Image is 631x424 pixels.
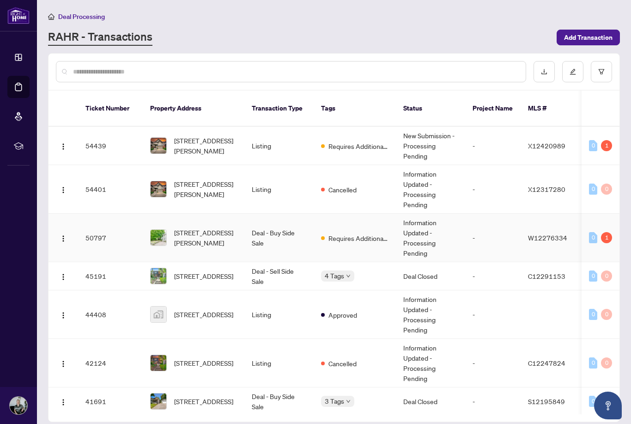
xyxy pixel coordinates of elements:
td: 54439 [78,127,143,165]
span: down [346,399,351,404]
span: [STREET_ADDRESS] [174,309,233,320]
div: 0 [589,140,597,151]
button: Logo [56,230,71,245]
span: [STREET_ADDRESS][PERSON_NAME] [174,179,237,199]
td: - [465,339,521,387]
span: 3 Tags [325,396,344,406]
img: Logo [60,273,67,281]
span: Deal Processing [58,12,105,21]
td: New Submission - Processing Pending [396,127,465,165]
span: [STREET_ADDRESS] [174,271,233,281]
img: thumbnail-img [151,181,166,197]
span: S12195849 [528,397,565,406]
button: Logo [56,394,71,409]
td: - [465,214,521,262]
span: C12291153 [528,272,565,280]
td: Deal - Sell Side Sale [244,262,314,290]
span: down [346,274,351,278]
td: - [465,290,521,339]
span: [STREET_ADDRESS][PERSON_NAME] [174,227,237,248]
img: thumbnail-img [151,138,166,154]
button: Logo [56,307,71,322]
th: Tags [314,91,396,127]
img: Logo [60,399,67,406]
th: Project Name [465,91,521,127]
img: thumbnail-img [151,307,166,322]
td: Information Updated - Processing Pending [396,290,465,339]
span: [STREET_ADDRESS][PERSON_NAME] [174,135,237,156]
td: Information Updated - Processing Pending [396,165,465,214]
div: 0 [601,309,612,320]
td: 41691 [78,387,143,416]
span: Requires Additional Docs [328,233,388,243]
img: Logo [60,143,67,150]
span: Requires Additional Docs [328,141,388,151]
div: 1 [601,140,612,151]
td: - [465,387,521,416]
td: - [465,165,521,214]
img: Logo [60,312,67,319]
span: download [541,68,547,75]
td: 54401 [78,165,143,214]
button: Logo [56,356,71,370]
td: Deal Closed [396,262,465,290]
button: edit [562,61,583,82]
button: Logo [56,269,71,283]
a: RAHR - Transactions [48,29,152,46]
td: Deal Closed [396,387,465,416]
td: Listing [244,290,314,339]
div: 0 [589,184,597,195]
span: X12420989 [528,141,565,150]
span: C12247824 [528,359,565,367]
img: Profile Icon [10,397,27,414]
div: 0 [589,270,597,282]
td: Listing [244,339,314,387]
img: thumbnail-img [151,355,166,371]
th: MLS # [521,91,576,127]
td: 50797 [78,214,143,262]
div: 0 [589,396,597,407]
button: download [534,61,555,82]
img: Logo [60,186,67,194]
span: filter [598,68,605,75]
span: edit [570,68,576,75]
img: Logo [60,235,67,242]
td: - [465,127,521,165]
img: thumbnail-img [151,268,166,284]
button: Add Transaction [557,30,620,45]
td: 44408 [78,290,143,339]
div: 0 [601,357,612,369]
button: Open asap [594,392,622,419]
span: Cancelled [328,358,357,369]
img: logo [7,7,30,24]
td: Deal - Buy Side Sale [244,214,314,262]
div: 0 [601,184,612,195]
span: X12317280 [528,185,565,193]
span: [STREET_ADDRESS] [174,396,233,406]
button: Logo [56,138,71,153]
td: Information Updated - Processing Pending [396,214,465,262]
span: Approved [328,310,357,320]
button: Logo [56,182,71,197]
img: Logo [60,360,67,368]
td: 45191 [78,262,143,290]
th: Property Address [143,91,244,127]
div: 1 [601,232,612,243]
td: 42124 [78,339,143,387]
span: Add Transaction [564,30,613,45]
div: 0 [589,357,597,369]
td: - [465,262,521,290]
span: 4 Tags [325,270,344,281]
span: home [48,13,55,20]
div: 0 [601,270,612,282]
span: [STREET_ADDRESS] [174,358,233,368]
span: W12276334 [528,234,567,242]
td: Listing [244,127,314,165]
td: Information Updated - Processing Pending [396,339,465,387]
span: Cancelled [328,184,357,195]
div: 0 [589,309,597,320]
th: Status [396,91,465,127]
button: filter [591,61,612,82]
td: Listing [244,165,314,214]
img: thumbnail-img [151,393,166,409]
